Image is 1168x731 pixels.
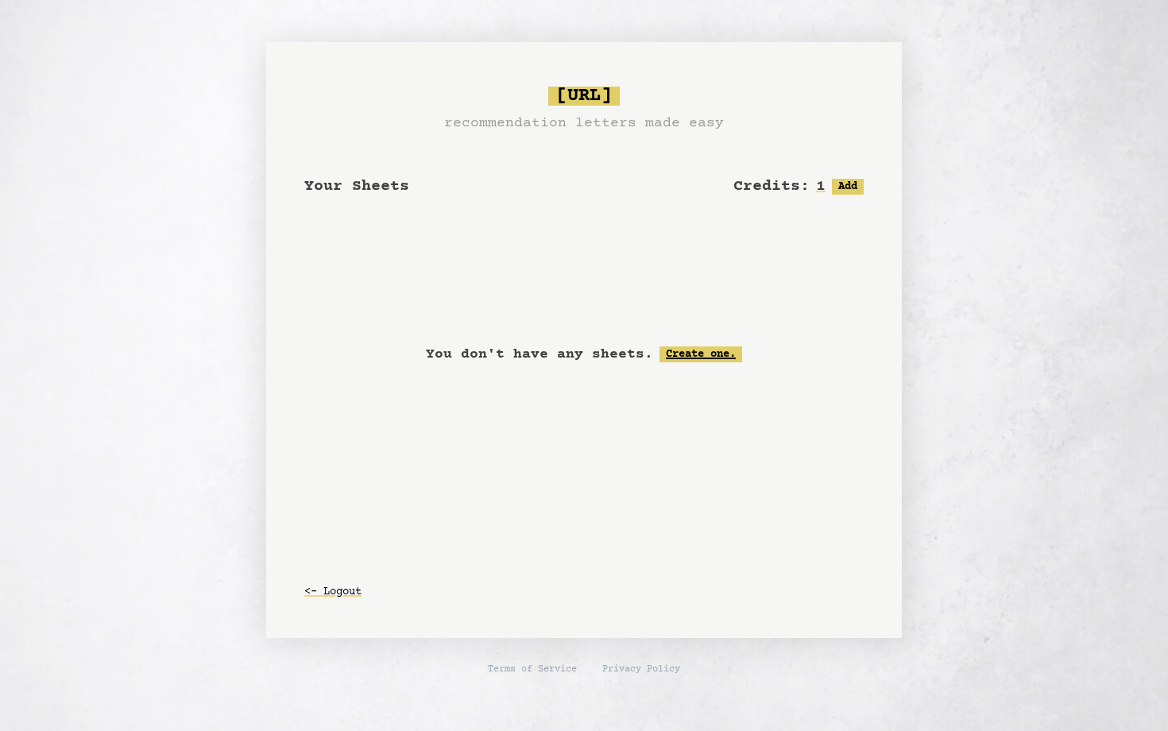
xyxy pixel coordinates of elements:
[304,578,362,606] button: <- Logout
[832,179,864,195] button: Add
[548,87,620,106] span: [URL]
[659,346,742,362] a: Create one.
[304,177,409,195] span: Your Sheets
[488,663,577,676] a: Terms of Service
[733,176,810,198] h2: Credits:
[444,112,724,134] h3: recommendation letters made easy
[816,176,826,198] h2: 1
[426,343,653,365] p: You don't have any sheets.
[602,663,680,676] a: Privacy Policy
